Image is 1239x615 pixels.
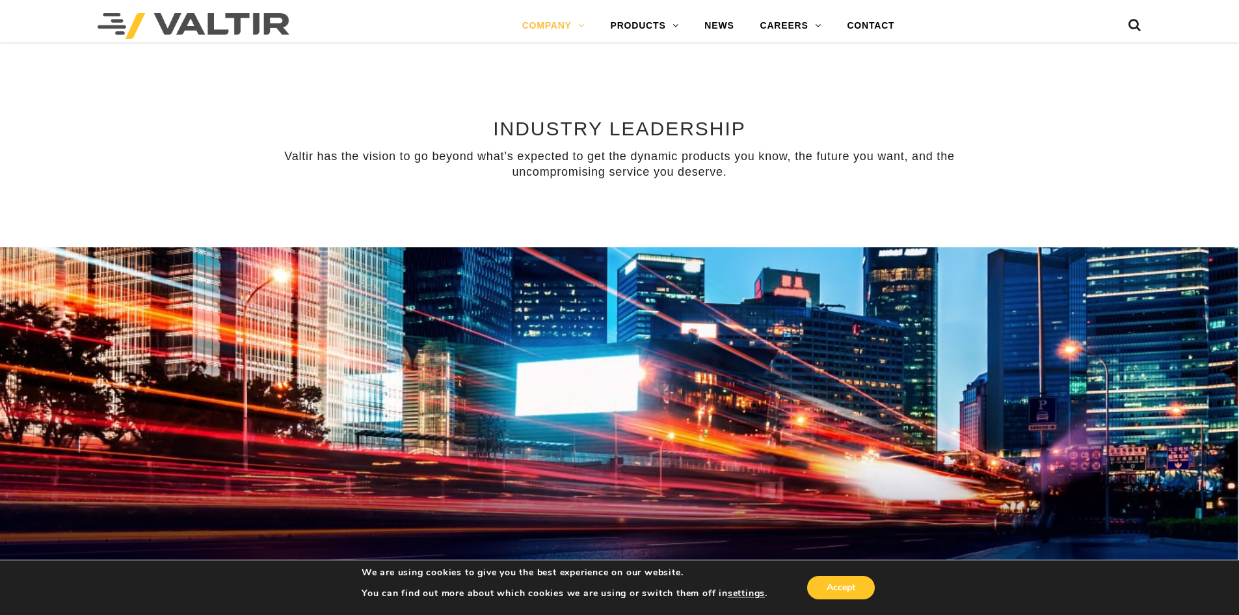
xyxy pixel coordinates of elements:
[509,13,598,39] a: COMPANY
[728,588,765,599] button: settings
[598,13,692,39] a: PRODUCTS
[747,13,834,39] a: CAREERS
[239,118,1000,139] h2: INDUSTRY LEADERSHIP
[807,576,875,599] button: Accept
[98,13,289,39] img: Valtir
[834,13,907,39] a: CONTACT
[362,567,767,579] p: We are using cookies to give you the best experience on our website.
[239,149,1000,180] p: Valtir has the vision to go beyond what’s expected to get the dynamic products you know, the futu...
[362,588,767,599] p: You can find out more about which cookies we are using or switch them off in .
[691,13,747,39] a: NEWS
